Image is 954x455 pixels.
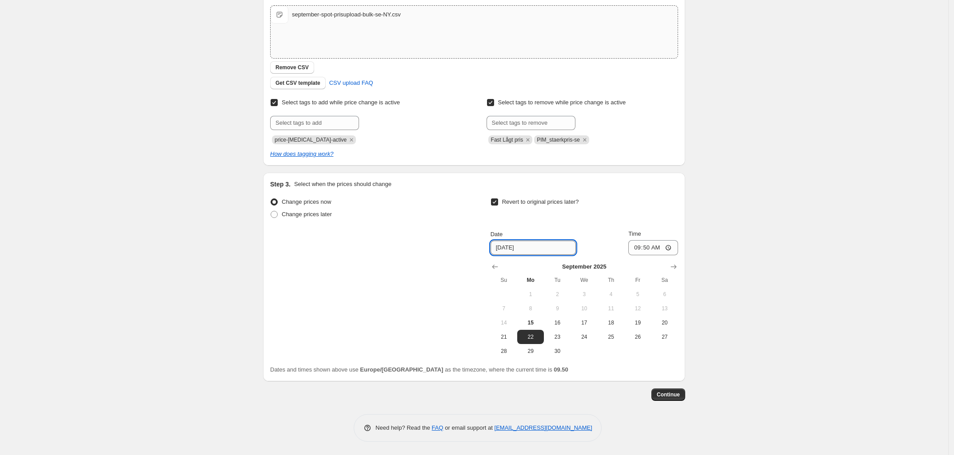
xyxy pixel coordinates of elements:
[487,116,575,130] input: Select tags to remove
[651,273,678,287] th: Saturday
[329,79,373,87] span: CSV upload FAQ
[494,319,514,326] span: 14
[494,348,514,355] span: 28
[624,316,651,330] button: Friday September 19 2025
[517,287,544,301] button: Monday September 1 2025
[517,301,544,316] button: Monday September 8 2025
[628,240,678,255] input: 12:00
[491,330,517,344] button: Sunday September 21 2025
[282,198,331,205] span: Change prices now
[601,305,621,312] span: 11
[571,316,598,330] button: Wednesday September 17 2025
[575,277,594,284] span: We
[651,316,678,330] button: Saturday September 20 2025
[598,330,624,344] button: Thursday September 25 2025
[547,305,567,312] span: 9
[628,291,647,298] span: 5
[517,344,544,358] button: Monday September 29 2025
[491,344,517,358] button: Sunday September 28 2025
[270,150,333,157] a: How does tagging work?
[270,61,314,74] button: Remove CSV
[544,316,571,330] button: Tuesday September 16 2025
[655,277,675,284] span: Sa
[575,333,594,340] span: 24
[521,319,540,326] span: 15
[491,241,576,255] input: 9/15/2025
[491,137,523,143] span: Fast Lågt pris
[598,316,624,330] button: Thursday September 18 2025
[657,391,680,398] span: Continue
[498,99,626,106] span: Select tags to remove while price change is active
[495,424,592,431] a: [EMAIL_ADDRESS][DOMAIN_NAME]
[270,366,568,373] span: Dates and times shown above use as the timezone, where the current time is
[521,333,540,340] span: 22
[601,291,621,298] span: 4
[517,273,544,287] th: Monday
[598,301,624,316] button: Thursday September 11 2025
[537,137,580,143] span: PIM_staerkpris-se
[628,230,641,237] span: Time
[544,273,571,287] th: Tuesday
[547,277,567,284] span: Tu
[624,301,651,316] button: Friday September 12 2025
[270,77,326,89] button: Get CSV template
[598,287,624,301] button: Thursday September 4 2025
[270,116,359,130] input: Select tags to add
[544,330,571,344] button: Tuesday September 23 2025
[571,273,598,287] th: Wednesday
[575,305,594,312] span: 10
[601,277,621,284] span: Th
[491,316,517,330] button: Sunday September 14 2025
[655,333,675,340] span: 27
[275,64,309,71] span: Remove CSV
[282,99,400,106] span: Select tags to add while price change is active
[651,287,678,301] button: Saturday September 6 2025
[624,273,651,287] th: Friday
[628,333,647,340] span: 26
[292,10,401,19] div: september-spot-prisupload-bulk-se-NY.csv
[628,305,647,312] span: 12
[624,330,651,344] button: Friday September 26 2025
[601,333,621,340] span: 25
[521,348,540,355] span: 29
[651,301,678,316] button: Saturday September 13 2025
[324,76,379,90] a: CSV upload FAQ
[667,261,680,273] button: Show next month, October 2025
[443,424,495,431] span: or email support at
[517,330,544,344] button: Monday September 22 2025
[575,291,594,298] span: 3
[517,316,544,330] button: Today Monday September 15 2025
[489,261,501,273] button: Show previous month, August 2025
[521,305,540,312] span: 8
[651,388,685,401] button: Continue
[547,319,567,326] span: 16
[494,305,514,312] span: 7
[275,79,320,87] span: Get CSV template
[521,277,540,284] span: Mo
[375,424,432,431] span: Need help? Read the
[347,136,355,144] button: Remove price-change-job-active
[294,180,391,189] p: Select when the prices should change
[502,198,579,205] span: Revert to original prices later?
[360,366,443,373] b: Europe/[GEOGRAPHIC_DATA]
[494,333,514,340] span: 21
[275,137,347,143] span: price-change-job-active
[655,305,675,312] span: 13
[554,366,568,373] b: 09.50
[655,291,675,298] span: 6
[491,273,517,287] th: Sunday
[624,287,651,301] button: Friday September 5 2025
[598,273,624,287] th: Thursday
[494,277,514,284] span: Su
[547,348,567,355] span: 30
[651,330,678,344] button: Saturday September 27 2025
[544,344,571,358] button: Tuesday September 30 2025
[544,287,571,301] button: Tuesday September 2 2025
[270,180,291,189] h2: Step 3.
[524,136,532,144] button: Remove Fast Lågt pris
[628,319,647,326] span: 19
[655,319,675,326] span: 20
[575,319,594,326] span: 17
[547,291,567,298] span: 2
